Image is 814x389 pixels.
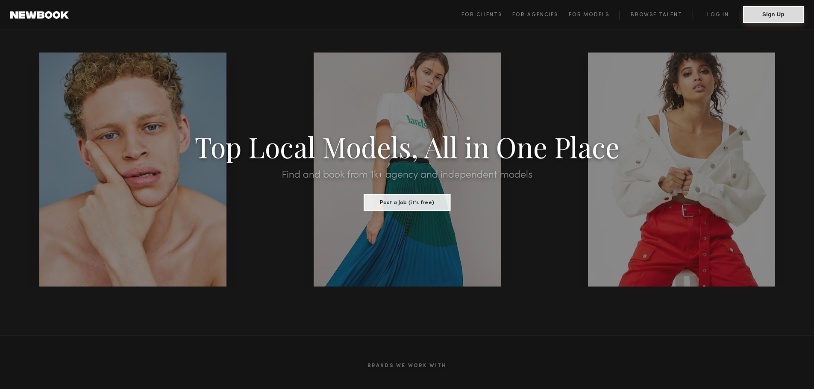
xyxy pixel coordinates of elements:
[461,10,512,20] a: For Clients
[151,353,664,379] h2: Brands We Work With
[364,194,450,211] button: Post a Job (it’s free)
[61,170,753,180] h2: Find and book from 1k+ agency and independent models
[569,10,620,20] a: For Models
[620,10,693,20] a: Browse Talent
[461,12,502,18] span: For Clients
[569,12,609,18] span: For Models
[512,10,568,20] a: For Agencies
[743,6,804,23] button: Sign Up
[693,10,743,20] a: Log in
[512,12,558,18] span: For Agencies
[364,197,450,206] a: Post a Job (it’s free)
[61,133,753,160] h1: Top Local Models, All in One Place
